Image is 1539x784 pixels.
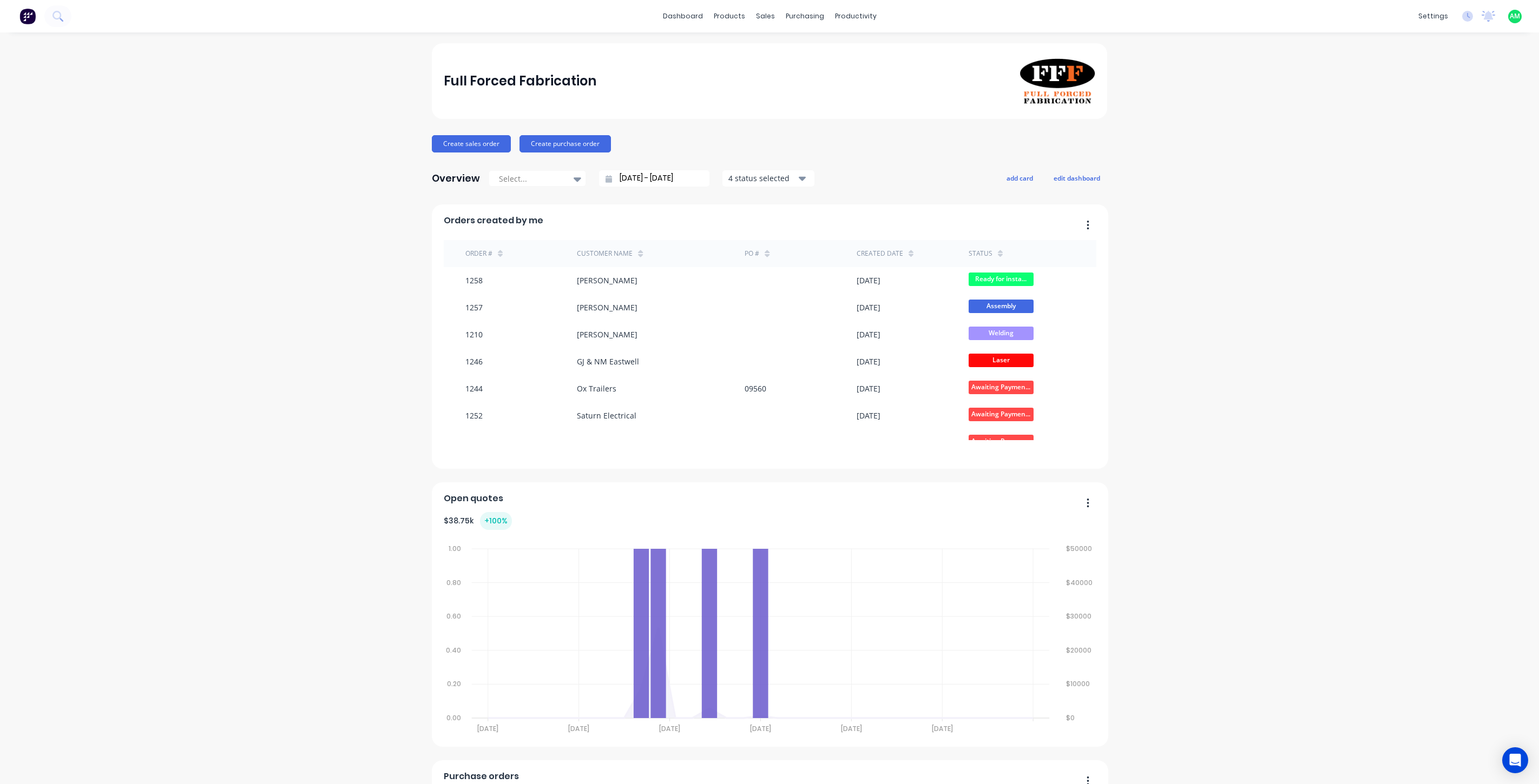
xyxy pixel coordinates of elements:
[480,512,512,530] div: + 100 %
[446,577,461,587] tspan: 0.80
[19,8,36,24] img: Factory
[1020,58,1095,104] img: Full Forced Fabrication
[465,275,483,286] div: 1258
[577,302,637,313] div: [PERSON_NAME]
[577,249,633,258] div: Customer Name
[444,512,512,530] div: $ 38.75k
[465,383,483,394] div: 1244
[446,713,461,722] tspan: 0.00
[446,612,461,621] tspan: 0.60
[1067,612,1092,621] tspan: $30000
[969,435,1034,448] span: Awaiting Paymen...
[857,383,880,394] div: [DATE]
[751,8,780,24] div: sales
[857,249,903,258] div: Created date
[969,381,1034,394] span: Awaiting Paymen...
[932,724,953,733] tspan: [DATE]
[657,8,708,24] a: dashboard
[577,437,637,448] div: [PERSON_NAME]
[1067,680,1090,689] tspan: $10000
[568,724,589,733] tspan: [DATE]
[432,168,480,189] div: Overview
[1067,713,1075,722] tspan: $0
[969,354,1034,367] span: Laser
[780,8,830,24] div: purchasing
[1413,8,1453,24] div: settings
[432,135,511,152] button: Create sales order
[830,8,882,24] div: productivity
[1510,11,1520,21] span: AM
[577,329,637,340] div: [PERSON_NAME]
[477,724,498,733] tspan: [DATE]
[857,437,880,448] div: [DATE]
[465,356,483,367] div: 1246
[857,302,880,313] div: [DATE]
[446,680,461,689] tspan: 0.20
[577,356,639,367] div: GJ & NM Eastwell
[1067,577,1093,587] tspan: $40000
[465,410,483,421] div: 1252
[1067,544,1093,553] tspan: $50000
[745,249,759,258] div: PO #
[445,646,461,655] tspan: 0.40
[857,356,880,367] div: [DATE]
[857,410,880,421] div: [DATE]
[465,437,483,448] div: 1262
[1047,171,1107,185] button: edit dashboard
[857,275,880,286] div: [DATE]
[577,410,636,421] div: Saturn Electrical
[969,327,1034,340] span: Welding
[1502,747,1528,773] div: Open Intercom Messenger
[722,170,814,187] button: 4 status selected
[444,214,543,227] span: Orders created by me
[969,249,992,258] div: status
[444,770,519,783] span: Purchase orders
[999,171,1040,185] button: add card
[728,172,797,184] div: 4 status selected
[465,249,492,258] div: Order #
[841,724,863,733] tspan: [DATE]
[969,300,1034,313] span: Assembly
[1067,646,1092,655] tspan: $20000
[577,275,637,286] div: [PERSON_NAME]
[519,135,611,152] button: Create purchase order
[465,329,483,340] div: 1210
[444,492,503,505] span: Open quotes
[708,8,751,24] div: products
[857,329,880,340] div: [DATE]
[448,544,461,553] tspan: 1.00
[659,724,680,733] tspan: [DATE]
[444,70,596,92] div: Full Forced Fabrication
[750,724,771,733] tspan: [DATE]
[465,302,483,313] div: 1257
[745,383,766,394] div: 09560
[577,383,616,394] div: Ox Trailers
[969,408,1034,421] span: Awaiting Paymen...
[969,273,1034,286] span: Ready for insta...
